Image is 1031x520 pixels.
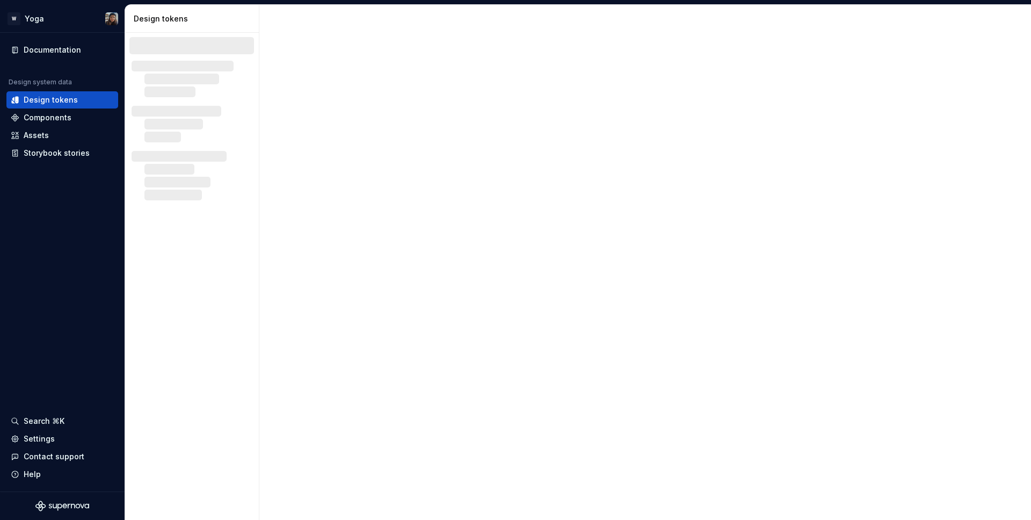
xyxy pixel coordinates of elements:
button: Contact support [6,448,118,465]
div: Contact support [24,451,84,462]
div: Storybook stories [24,148,90,158]
a: Documentation [6,41,118,59]
div: Assets [24,130,49,141]
button: Help [6,466,118,483]
a: Storybook stories [6,145,118,162]
div: Settings [24,434,55,444]
div: Design tokens [24,95,78,105]
a: Settings [6,430,118,447]
a: Components [6,109,118,126]
a: Design tokens [6,91,118,109]
button: Search ⌘K [6,413,118,430]
div: Components [24,112,71,123]
img: Larissa Matos [105,12,118,25]
div: Help [24,469,41,480]
div: Yoga [25,13,44,24]
div: Documentation [24,45,81,55]
div: Search ⌘K [24,416,64,427]
div: W [8,12,20,25]
button: WYogaLarissa Matos [2,7,122,30]
a: Assets [6,127,118,144]
svg: Supernova Logo [35,501,89,511]
div: Design system data [9,78,72,86]
div: Design tokens [134,13,255,24]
